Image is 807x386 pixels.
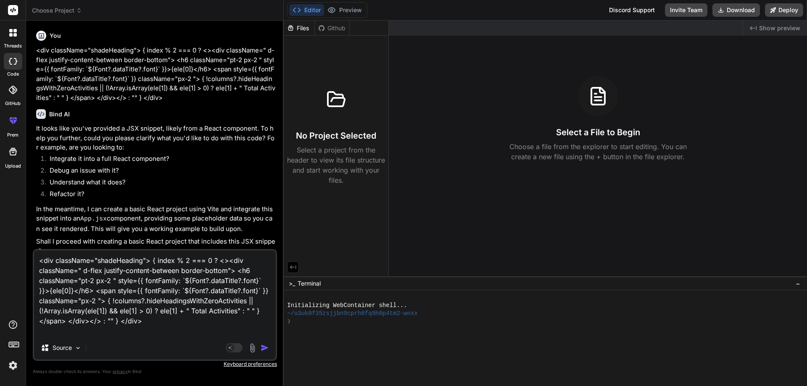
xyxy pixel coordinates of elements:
[287,145,385,185] p: Select a project from the header to view its file structure and start working with your files.
[36,237,275,256] p: Shall I proceed with creating a basic React project that includes this JSX snippet?
[287,318,291,326] span: ❯
[604,3,660,17] div: Discord Support
[32,6,82,15] span: Choose Project
[289,279,295,288] span: >_
[43,189,275,201] li: Refactor it?
[36,205,275,234] p: In the meantime, I can create a basic React project using Vite and integrate this snippet into an...
[33,368,277,375] p: Always double-check its answers. Your in Bind
[5,100,21,107] label: GitHub
[113,369,128,374] span: privacy
[287,302,407,310] span: Initializing WebContainer shell...
[759,24,800,32] span: Show preview
[298,279,321,288] span: Terminal
[712,3,760,17] button: Download
[50,32,61,40] h6: You
[289,4,324,16] button: Editor
[261,344,269,352] img: icon
[53,344,72,352] p: Source
[34,250,276,336] textarea: <div className="shadeHeading"> { index % 2 === 0 ? <><div className=" d-flex justify-content-betw...
[4,42,22,50] label: threads
[7,71,19,78] label: code
[287,310,418,318] span: ~/u3uk0f35zsjjbn9cprh6fq9h0p4tm2-wnxx
[36,124,275,152] p: It looks like you've provided a JSX snippet, likely from a React component. To help you further, ...
[665,3,707,17] button: Invite Team
[284,24,314,32] div: Files
[794,277,802,290] button: −
[248,343,257,353] img: attachment
[315,24,349,32] div: Github
[43,166,275,178] li: Debug an issue with it?
[504,142,692,162] p: Choose a file from the explorer to start editing. You can create a new file using the + button in...
[36,46,275,102] p: <div className="shadeHeading"> { index % 2 === 0 ? <><div className=" d-flex justify-content-betw...
[43,178,275,189] li: Understand what it does?
[80,215,107,223] code: App.jsx
[765,3,803,17] button: Deploy
[43,154,275,166] li: Integrate it into a full React component?
[7,131,18,139] label: prem
[796,279,800,288] span: −
[5,163,21,170] label: Upload
[296,130,376,142] h3: No Project Selected
[556,126,640,138] h3: Select a File to Begin
[33,361,277,368] p: Keyboard preferences
[49,110,70,118] h6: Bind AI
[324,4,365,16] button: Preview
[74,344,82,352] img: Pick Models
[6,358,20,373] img: settings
